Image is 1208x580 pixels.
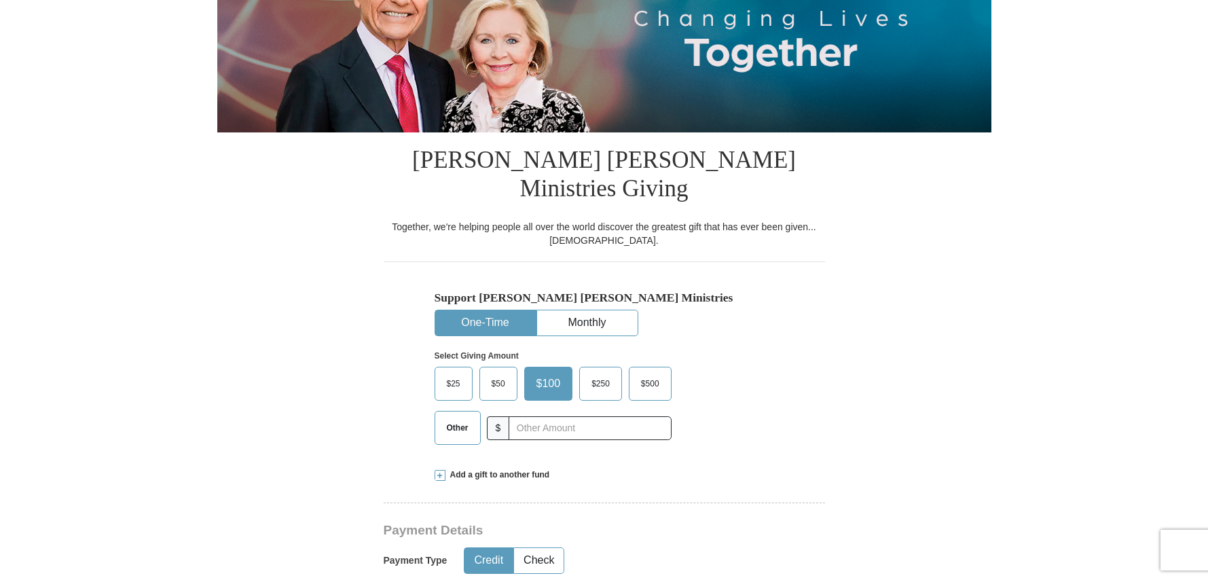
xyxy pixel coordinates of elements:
strong: Select Giving Amount [435,351,519,361]
h5: Payment Type [384,555,447,566]
span: $50 [485,374,512,394]
input: Other Amount [509,416,671,440]
span: $500 [634,374,666,394]
div: Together, we're helping people all over the world discover the greatest gift that has ever been g... [384,220,825,247]
button: Credit [464,548,513,573]
h3: Payment Details [384,523,730,539]
span: Add a gift to another fund [445,469,550,481]
h5: Support [PERSON_NAME] [PERSON_NAME] Ministries [435,291,774,305]
span: $25 [440,374,467,394]
h1: [PERSON_NAME] [PERSON_NAME] Ministries Giving [384,132,825,220]
button: Check [514,548,564,573]
span: $ [487,416,510,440]
span: $100 [530,374,568,394]
span: Other [440,418,475,438]
button: Monthly [537,310,638,336]
button: One-Time [435,310,536,336]
span: $250 [585,374,617,394]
